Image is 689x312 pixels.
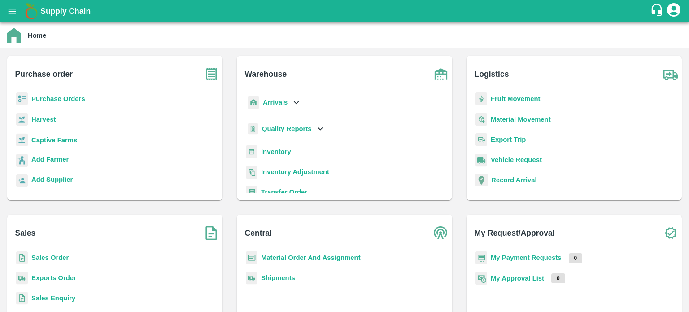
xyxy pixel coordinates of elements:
[31,154,69,167] a: Add Farmer
[245,227,272,239] b: Central
[491,275,544,282] a: My Approval List
[261,148,291,155] a: Inventory
[16,133,28,147] img: harvest
[16,272,28,285] img: shipments
[491,136,526,143] a: Export Trip
[430,63,452,85] img: warehouse
[659,222,682,244] img: check
[16,174,28,187] img: supplier
[246,272,257,285] img: shipments
[261,254,361,261] a: Material Order And Assignment
[491,254,562,261] a: My Payment Requests
[551,273,565,283] p: 0
[15,227,36,239] b: Sales
[475,68,509,80] b: Logistics
[248,96,259,109] img: whArrival
[491,176,537,184] a: Record Arrival
[475,174,488,186] img: recordArrival
[475,92,487,105] img: fruit
[31,136,77,144] a: Captive Farms
[650,3,666,19] div: customer-support
[246,145,257,158] img: whInventory
[246,251,257,264] img: centralMaterial
[491,95,541,102] a: Fruit Movement
[16,251,28,264] img: sales
[475,251,487,264] img: payment
[40,5,650,18] a: Supply Chain
[246,92,301,113] div: Arrivals
[261,189,307,196] a: Transfer Order
[666,2,682,21] div: account of current user
[659,63,682,85] img: truck
[261,274,295,281] a: Shipments
[248,123,258,135] img: qualityReport
[245,68,287,80] b: Warehouse
[246,120,325,138] div: Quality Reports
[200,222,222,244] img: soSales
[246,166,257,179] img: inventory
[491,156,542,163] a: Vehicle Request
[31,254,69,261] a: Sales Order
[475,154,487,167] img: vehicle
[7,28,21,43] img: home
[16,92,28,105] img: reciept
[475,113,487,126] img: material
[491,116,551,123] a: Material Movement
[31,95,85,102] a: Purchase Orders
[31,156,69,163] b: Add Farmer
[15,68,73,80] b: Purchase order
[2,1,22,22] button: open drawer
[31,176,73,183] b: Add Supplier
[16,113,28,126] img: harvest
[28,32,46,39] b: Home
[200,63,222,85] img: purchase
[40,7,91,16] b: Supply Chain
[475,227,555,239] b: My Request/Approval
[569,253,583,263] p: 0
[263,99,288,106] b: Arrivals
[475,133,487,146] img: delivery
[246,186,257,199] img: whTransfer
[22,2,40,20] img: logo
[16,154,28,167] img: farmer
[31,175,73,187] a: Add Supplier
[16,292,28,305] img: sales
[31,116,56,123] a: Harvest
[31,294,75,302] a: Sales Enquiry
[475,272,487,285] img: approval
[262,125,312,132] b: Quality Reports
[261,168,329,176] a: Inventory Adjustment
[430,222,452,244] img: central
[31,274,76,281] a: Exports Order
